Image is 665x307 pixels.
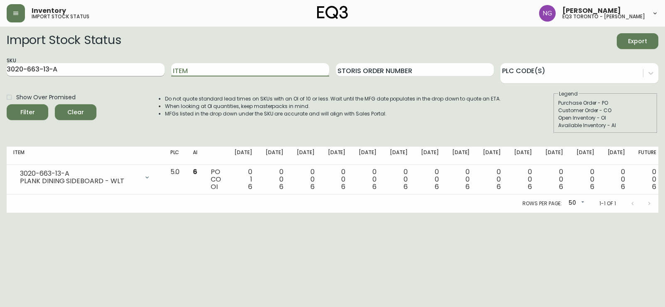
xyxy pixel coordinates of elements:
[372,182,377,192] span: 6
[310,182,315,192] span: 6
[570,147,601,165] th: [DATE]
[13,168,157,187] div: 3020-663-13-APLANK DINING SIDEBOARD - WLT
[483,168,501,191] div: 0 0
[321,147,352,165] th: [DATE]
[599,200,616,207] p: 1-1 of 1
[165,110,501,118] li: MFGs listed in the drop down under the SKU are accurate and will align with Sales Portal.
[352,147,383,165] th: [DATE]
[435,182,439,192] span: 6
[497,182,501,192] span: 6
[165,95,501,103] li: Do not quote standard lead times on SKUs with an OI of 10 or less. Wait until the MFG date popula...
[211,168,221,191] div: PO CO
[164,165,187,194] td: 5.0
[601,147,632,165] th: [DATE]
[341,182,345,192] span: 6
[558,90,579,98] legend: Legend
[317,6,348,19] img: logo
[279,182,283,192] span: 6
[20,177,139,185] div: PLANK DINING SIDEBOARD - WLT
[383,147,414,165] th: [DATE]
[558,107,653,114] div: Customer Order - CO
[558,99,653,107] div: Purchase Order - PO
[359,168,377,191] div: 0 0
[539,5,556,22] img: e41bb40f50a406efe12576e11ba219ad
[559,182,563,192] span: 6
[228,147,259,165] th: [DATE]
[421,168,439,191] div: 0 0
[576,168,594,191] div: 0 0
[539,147,570,165] th: [DATE]
[32,7,66,14] span: Inventory
[558,122,653,129] div: Available Inventory - AI
[186,147,204,165] th: AI
[7,104,48,120] button: Filter
[632,147,663,165] th: Future
[452,168,470,191] div: 0 0
[211,182,218,192] span: OI
[565,196,586,210] div: 50
[562,14,645,19] h5: eq3 toronto - [PERSON_NAME]
[32,14,89,19] h5: import stock status
[465,182,470,192] span: 6
[62,107,90,118] span: Clear
[528,182,532,192] span: 6
[390,168,408,191] div: 0 0
[234,168,252,191] div: 0 1
[328,168,346,191] div: 0 0
[507,147,539,165] th: [DATE]
[55,104,96,120] button: Clear
[20,170,139,177] div: 3020-663-13-A
[558,114,653,122] div: Open Inventory - OI
[404,182,408,192] span: 6
[476,147,507,165] th: [DATE]
[446,147,477,165] th: [DATE]
[590,182,594,192] span: 6
[297,168,315,191] div: 0 0
[522,200,562,207] p: Rows per page:
[266,168,283,191] div: 0 0
[514,168,532,191] div: 0 0
[545,168,563,191] div: 0 0
[608,168,626,191] div: 0 0
[621,182,625,192] span: 6
[638,168,656,191] div: 0 0
[259,147,290,165] th: [DATE]
[617,33,658,49] button: Export
[20,107,35,118] div: Filter
[290,147,321,165] th: [DATE]
[562,7,621,14] span: [PERSON_NAME]
[414,147,446,165] th: [DATE]
[248,182,252,192] span: 6
[7,33,121,49] h2: Import Stock Status
[193,167,197,177] span: 6
[165,103,501,110] li: When looking at OI quantities, keep masterpacks in mind.
[652,182,656,192] span: 6
[623,36,652,47] span: Export
[16,93,76,102] span: Show Over Promised
[164,147,187,165] th: PLC
[7,147,164,165] th: Item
